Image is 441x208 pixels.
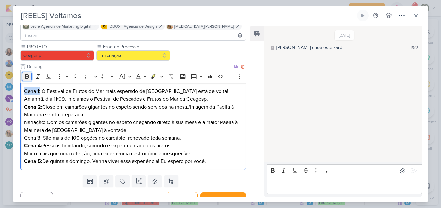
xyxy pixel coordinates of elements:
img: Leviê Agência de Marketing Digital [23,23,29,29]
p: Close em camarões gigantes no espeto sendo servidos na mesa./Imagem da Paella à Marinera sendo pr... [24,103,242,142]
p: Pessoas brindando, sorrindo e experimentando os pratos. Muito mais que uma refeição, uma experiên... [24,142,242,157]
button: Cancelar [20,192,53,205]
strong: Cena 5: [24,158,42,165]
button: Em criação [96,50,170,61]
div: Editor editing area: main [267,177,422,194]
span: [MEDICAL_DATA][PERSON_NAME] [174,23,234,29]
button: Salvar e Fechar [200,192,246,204]
strong: Cena 4: [24,143,42,149]
img: IDBOX - Agência de Design [101,23,107,29]
p: Cena 1: O Festival de Frutos do Mar mais esperado de [GEOGRAPHIC_DATA] está de volta! Amanhã, dia... [24,87,242,103]
div: Ligar relógio [360,13,365,18]
label: Fase do Processo [102,43,170,50]
input: Kard Sem Título [19,10,356,21]
strong: Cena 2: [24,104,42,110]
input: Buscar [22,31,244,39]
span: Leviê Agência de Marketing Digital [31,23,91,29]
img: Yasmin Yumi [167,23,173,29]
button: Salvar [167,192,198,205]
label: PROJETO [26,43,94,50]
div: 15:13 [410,45,419,51]
div: Editor toolbar [267,164,422,177]
p: De quinta a domingo. Venha viver essa experiência! Eu espero por você. [24,157,242,165]
span: IDBOX - Agência de Design [109,23,157,29]
div: Editor toolbar [20,70,246,83]
input: Texto sem título [26,63,233,70]
button: Ceagesp [20,50,94,61]
div: [PERSON_NAME] criou este kard [276,44,342,51]
div: Editor editing area: main [20,83,246,170]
